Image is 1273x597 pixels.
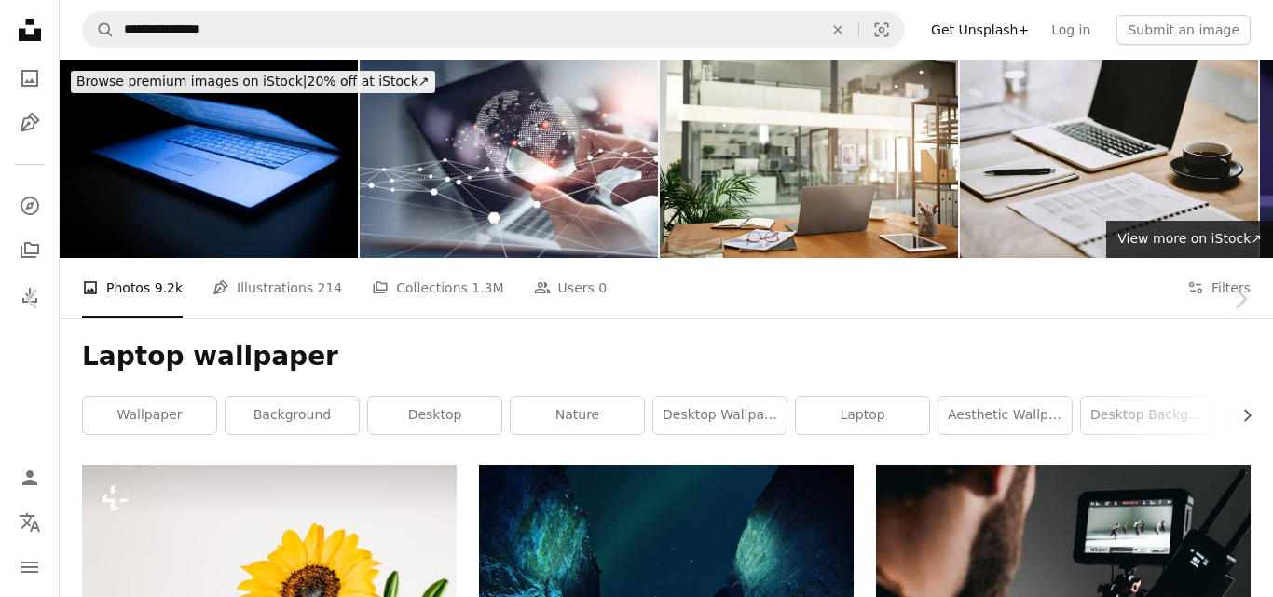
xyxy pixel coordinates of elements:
a: Explore [11,187,48,224]
span: Browse premium images on iStock | [76,74,307,88]
span: 214 [318,278,343,298]
a: Users 0 [534,258,608,318]
a: nature [511,397,644,434]
a: wallpaper [83,397,216,434]
img: Digital technology, internet network connection, big data, digital marketing IoT internet of thin... [360,60,658,258]
span: View more on iStock ↗ [1117,231,1262,246]
a: aesthetic wallpaper [938,397,1072,434]
a: Collections 1.3M [372,258,503,318]
a: Next [1208,210,1273,388]
img: An organised workspace leads to more productivity [660,60,958,258]
a: Log in / Sign up [11,459,48,496]
a: Log in [1040,15,1102,45]
a: desktop wallpaper [653,397,787,434]
span: 0 [598,278,607,298]
button: Visual search [859,12,904,47]
h1: Laptop wallpaper [82,340,1251,373]
button: Filters [1187,258,1251,318]
a: Illustrations 214 [212,258,342,318]
a: laptop [796,397,929,434]
img: Technology Series [60,60,358,258]
a: desktop [368,397,501,434]
button: Clear [817,12,858,47]
span: 20% off at iStock ↗ [76,74,430,88]
a: Get Unsplash+ [920,15,1040,45]
form: Find visuals sitewide [82,11,905,48]
button: Language [11,504,48,541]
a: desktop background [1081,397,1214,434]
img: Shot of a notebook and laptop in an office [960,60,1258,258]
button: Search Unsplash [83,12,115,47]
a: Photos [11,60,48,97]
a: Illustrations [11,104,48,142]
button: Submit an image [1116,15,1251,45]
a: Browse premium images on iStock|20% off at iStock↗ [60,60,446,104]
a: background [226,397,359,434]
button: scroll list to the right [1230,397,1251,434]
span: 1.3M [472,278,503,298]
a: View more on iStock↗ [1106,221,1273,258]
button: Menu [11,549,48,586]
